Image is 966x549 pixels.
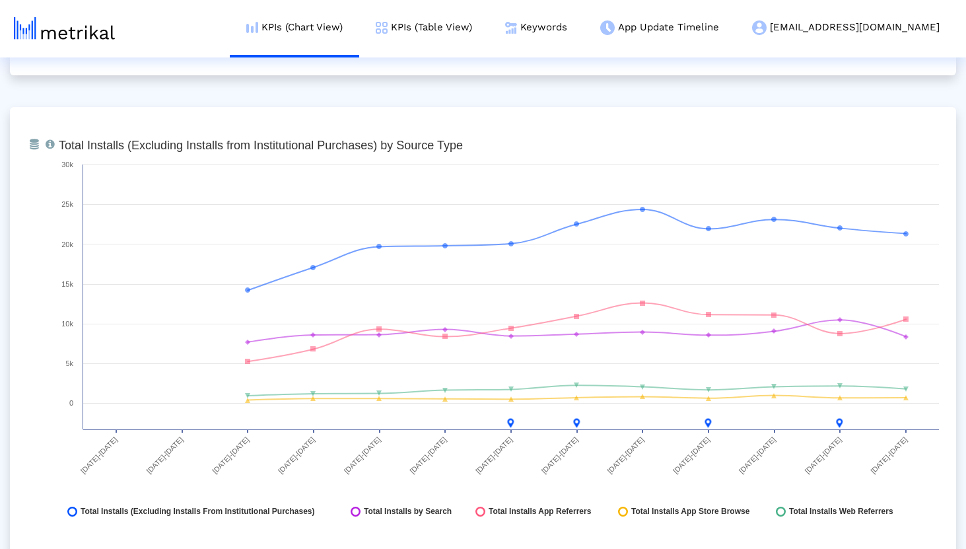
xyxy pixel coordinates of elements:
[474,435,514,475] text: [DATE]-[DATE]
[59,139,463,152] tspan: Total Installs (Excluding Installs from Institutional Purchases) by Source Type
[803,435,843,475] text: [DATE]-[DATE]
[869,435,909,475] text: [DATE]-[DATE]
[752,20,767,35] img: my-account-menu-icon.png
[79,435,119,475] text: [DATE]-[DATE]
[505,22,517,34] img: keywords.png
[61,200,73,208] text: 25k
[61,320,73,328] text: 10k
[631,507,749,517] span: Total Installs App Store Browse
[672,435,711,475] text: [DATE]-[DATE]
[738,435,777,475] text: [DATE]-[DATE]
[343,435,382,475] text: [DATE]-[DATE]
[789,507,893,517] span: Total Installs Web Referrers
[61,161,73,168] text: 30k
[605,435,645,475] text: [DATE]-[DATE]
[540,435,580,475] text: [DATE]-[DATE]
[408,435,448,475] text: [DATE]-[DATE]
[489,507,591,517] span: Total Installs App Referrers
[81,507,315,517] span: Total Installs (Excluding Installs From Institutional Purchases)
[14,17,115,40] img: metrical-logo-light.png
[211,435,250,475] text: [DATE]-[DATE]
[61,240,73,248] text: 20k
[600,20,615,35] img: app-update-menu-icon.png
[277,435,316,475] text: [DATE]-[DATE]
[246,22,258,33] img: kpi-chart-menu-icon.png
[69,399,73,407] text: 0
[364,507,452,517] span: Total Installs by Search
[376,22,388,34] img: kpi-table-menu-icon.png
[145,435,184,475] text: [DATE]-[DATE]
[65,359,73,367] text: 5k
[61,280,73,288] text: 15k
